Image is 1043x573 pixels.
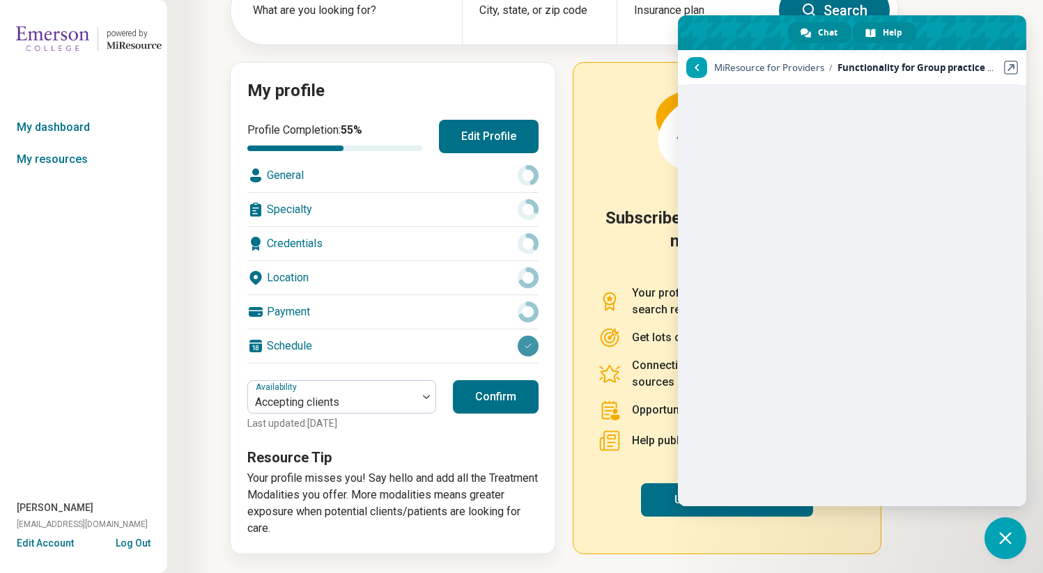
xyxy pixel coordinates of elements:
label: Availability [256,382,300,392]
a: View in Helpdesk [1004,61,1018,74]
h3: Resource Tip [247,448,539,467]
span: / [824,62,837,74]
button: Log Out [116,536,150,547]
span: Help [883,22,902,43]
p: Your profile misses you! Say hello and add all the Treatment Modalities you offer. More modalitie... [247,470,539,537]
div: Profile Completion: [247,122,422,151]
div: Location [247,261,539,295]
div: powered by [107,27,162,40]
p: Help publishing your articles [632,432,778,449]
p: Get lots of targeted referrals [632,329,780,346]
p: Last updated: [DATE] [247,416,436,431]
div: Specialty [247,193,539,226]
a: Emerson Collegepowered by [6,22,162,56]
p: Your profile will be ranked at the top of search results [632,285,856,318]
button: Edit Account [17,536,74,551]
img: Emerson College [16,22,89,56]
div: Credentials [247,227,539,260]
div: General [247,159,539,192]
p: Opportunities to participate in research [632,402,832,418]
div: Close chat [984,517,1026,559]
h2: Subscribe for premium to get 5x more referrals! [598,207,856,268]
span: [EMAIL_ADDRESS][DOMAIN_NAME] [17,518,148,531]
h2: My profile [247,79,539,103]
p: Connections to high referral volume sources [632,357,856,391]
button: Confirm [453,380,539,414]
div: Schedule [247,329,539,363]
a: Upgrade to premium [641,483,813,517]
span: [PERSON_NAME] [17,501,93,515]
span: Return to articles [686,57,707,78]
div: Chat [788,22,851,43]
span: MiResource for Providers [714,61,824,74]
button: Edit Profile [439,120,539,153]
span: 55 % [341,123,362,136]
div: Payment [247,295,539,329]
div: Help [853,22,916,43]
label: What are you looking for? [253,2,445,19]
span: Chat [818,22,837,43]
